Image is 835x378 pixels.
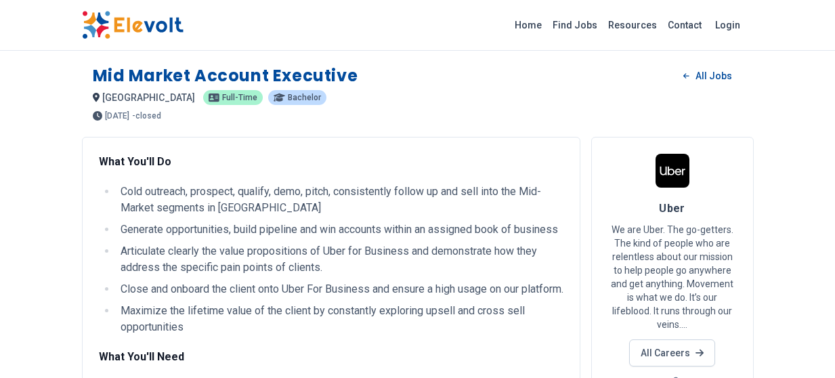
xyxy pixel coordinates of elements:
a: Contact [662,14,707,36]
li: Maximize the lifetime value of the client by constantly exploring upsell and cross sell opportuni... [116,303,563,335]
span: [GEOGRAPHIC_DATA] [102,92,195,103]
a: Find Jobs [547,14,603,36]
p: - closed [132,112,161,120]
a: Home [509,14,547,36]
span: Bachelor [288,93,321,102]
a: Resources [603,14,662,36]
li: Close and onboard the client onto Uber For Business and ensure a high usage on our platform. [116,281,563,297]
a: All Careers [629,339,715,366]
span: Full-time [222,93,257,102]
h1: Mid Market Account Executive [93,65,358,87]
span: Uber [659,202,685,215]
a: Login [707,12,748,39]
strong: What You'll Do [99,155,171,168]
span: [DATE] [105,112,129,120]
li: Cold outreach, prospect, qualify, demo, pitch, consistently follow up and sell into the Mid-Marke... [116,184,563,216]
strong: What You'll Need [99,350,184,363]
img: Uber [656,154,689,188]
li: Articulate clearly the value propositions of Uber for Business and demonstrate how they address t... [116,243,563,276]
li: Generate opportunities, build pipeline and win accounts within an assigned book of business [116,222,563,238]
a: All Jobs [672,66,742,86]
img: Elevolt [82,11,184,39]
p: We are Uber. The go-getters. The kind of people who are relentless about our mission to help peop... [608,223,737,331]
